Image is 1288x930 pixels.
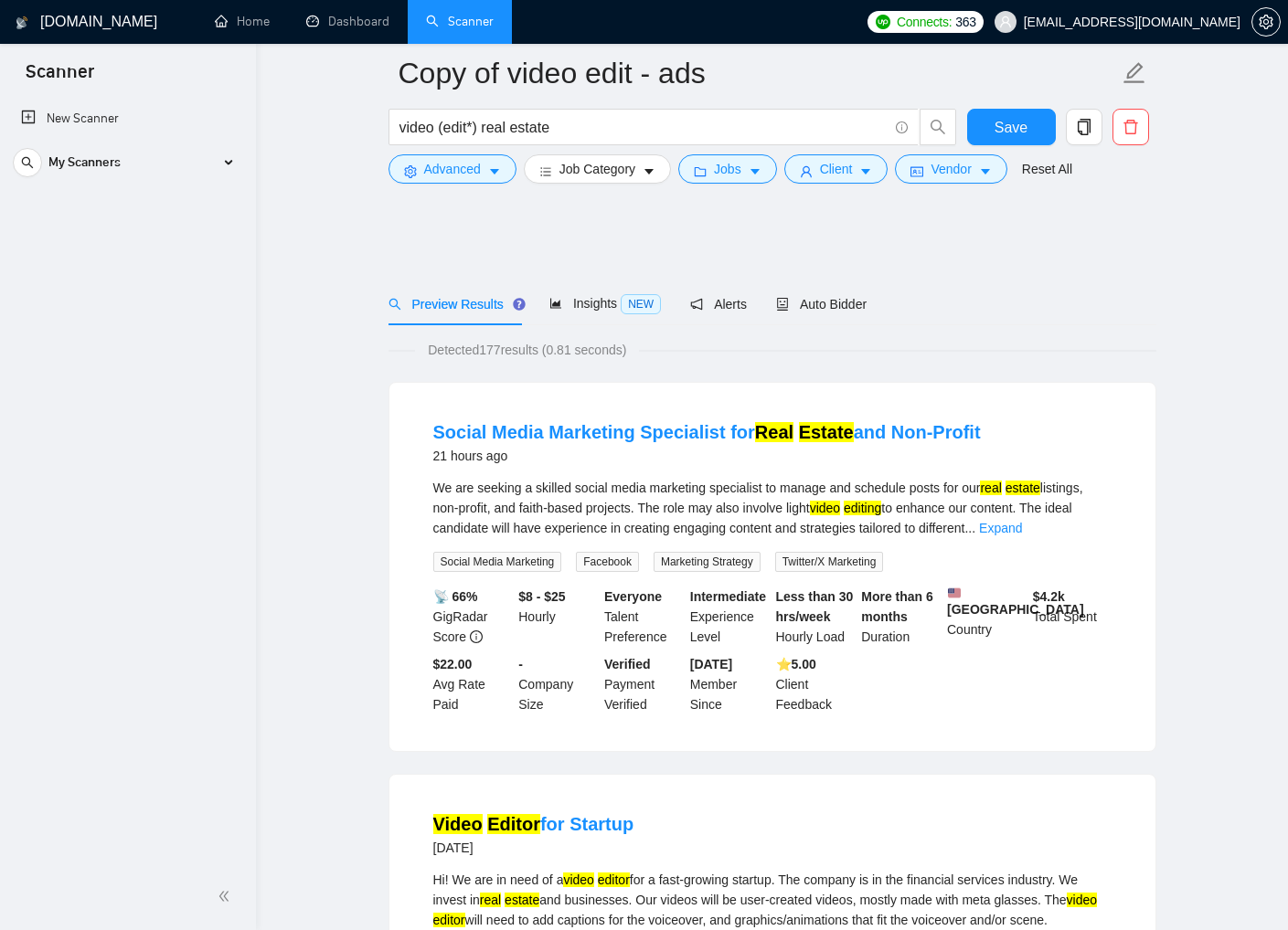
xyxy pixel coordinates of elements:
span: Social Media Marketing [433,552,562,572]
mark: real [980,481,1001,495]
span: delete [1113,119,1148,135]
iframe: Intercom live chat [1226,868,1270,912]
mark: editing [844,501,881,515]
a: New Scanner [21,100,234,137]
img: logo [16,8,28,37]
span: edit [1123,61,1146,85]
span: Auto Bidder [776,297,867,312]
a: Social Media Marketing Specialist forReal Estateand Non-Profit [433,422,981,442]
mark: Real [755,422,793,442]
span: ... [964,521,975,535]
span: search [921,119,955,135]
button: Save [967,109,1056,145]
a: homeHome [215,14,270,29]
li: New Scanner [6,100,249,137]
img: 🇺🇸 [948,587,961,599]
span: double-left [218,887,236,905]
span: robot [776,298,789,311]
span: Insights [549,296,661,311]
span: info-circle [896,122,908,133]
img: upwork-logo.png [876,15,890,29]
a: searchScanner [426,14,494,29]
span: setting [404,164,417,178]
span: Marketing Strategy [654,552,761,572]
input: Search Freelance Jobs... [399,116,888,139]
span: user [800,164,813,178]
div: Company Size [515,654,601,714]
button: delete [1112,109,1149,145]
span: NEW [621,294,661,314]
div: We are seeking a skilled social media marketing specialist to manage and schedule posts for our l... [433,478,1112,538]
div: GigRadar Score [430,587,516,647]
span: caret-down [859,164,872,178]
input: Scanner name... [399,50,1119,96]
span: Preview Results [389,297,520,312]
button: settingAdvancedcaret-down [389,154,516,184]
a: Video Editorfor Startup [433,814,634,834]
mark: real [480,893,501,907]
span: Jobs [714,159,741,179]
span: Vendor [931,159,971,179]
b: [DATE] [690,657,732,671]
mark: video [563,872,593,887]
span: Scanner [11,58,109,97]
mark: estate [505,893,539,907]
span: Advanced [424,159,481,179]
span: notification [690,298,703,311]
b: ⭐️ 5.00 [776,657,816,671]
b: $ 4.2k [1033,589,1065,604]
div: [DATE] [433,837,634,859]
div: Avg Rate Paid [430,654,516,714]
b: $8 - $25 [518,589,565,604]
a: setting [1251,15,1281,29]
b: More than 6 months [861,589,933,624]
mark: Editor [487,814,540,834]
button: search [13,148,42,177]
button: copy [1066,109,1102,145]
span: 363 [955,12,975,32]
b: Everyone [604,589,662,604]
mark: video [810,501,840,515]
span: caret-down [488,164,501,178]
div: Hourly [515,587,601,647]
a: dashboardDashboard [306,14,389,29]
button: folderJobscaret-down [678,154,777,184]
div: Member Since [687,654,772,714]
b: 📡 66% [433,589,478,604]
mark: estate [1006,481,1040,495]
div: Hourly Load [772,587,858,647]
button: setting [1251,7,1281,37]
button: barsJob Categorycaret-down [524,154,671,184]
div: Talent Preference [601,587,687,647]
span: caret-down [749,164,761,178]
b: Verified [604,657,651,671]
mark: Estate [799,422,854,442]
mark: editor [433,913,465,927]
a: Reset All [1022,159,1072,179]
li: My Scanners [6,144,249,188]
b: Intermediate [690,589,766,604]
span: caret-down [979,164,992,178]
span: bars [539,164,552,178]
span: Facebook [576,552,639,572]
mark: editor [598,872,630,887]
button: search [920,109,956,145]
div: Hi! We are in need of a for a fast-growing startup. The company is in the financial services indu... [433,870,1112,930]
span: Save [995,116,1027,139]
span: search [14,156,41,169]
span: Twitter/X Marketing [775,552,884,572]
span: search [389,298,401,311]
div: Tooltip anchor [511,296,527,312]
span: Client [820,159,853,179]
div: Payment Verified [601,654,687,714]
span: Detected 177 results (0.81 seconds) [415,340,639,360]
b: - [518,657,523,671]
div: Total Spent [1029,587,1115,647]
span: Alerts [690,297,747,312]
b: [GEOGRAPHIC_DATA] [947,587,1084,617]
span: user [999,16,1012,28]
div: 21 hours ago [433,445,981,467]
div: Client Feedback [772,654,858,714]
b: $22.00 [433,657,473,671]
span: info-circle [470,630,483,643]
